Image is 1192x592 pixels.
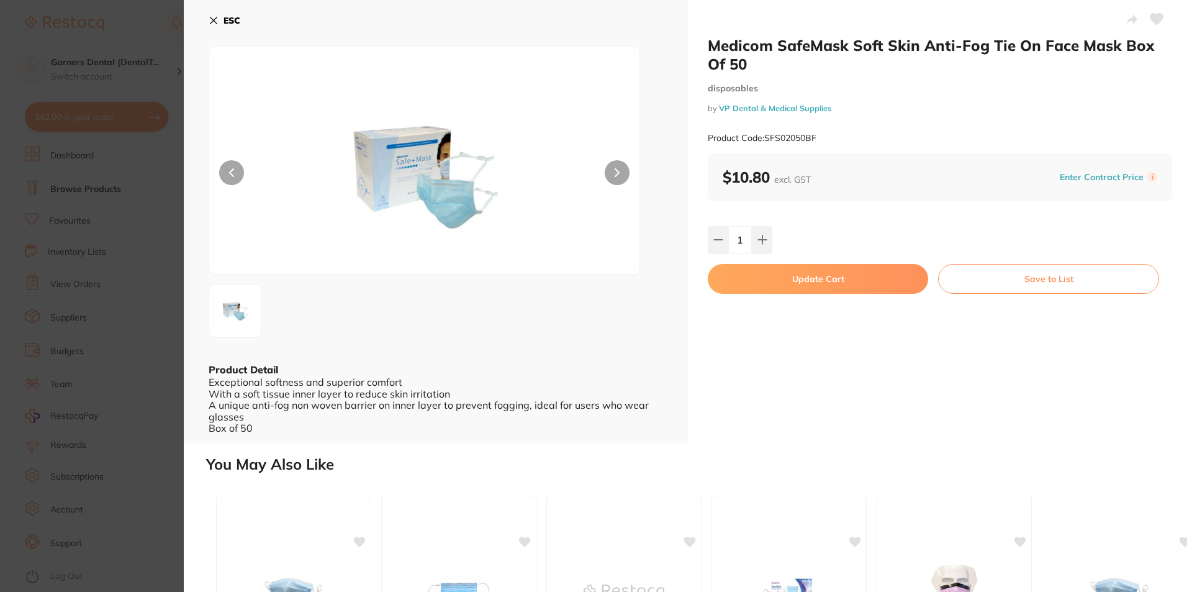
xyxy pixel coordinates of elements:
button: Enter Contract Price [1056,171,1147,183]
button: Update Cart [708,264,928,294]
button: ESC [209,10,240,31]
b: Product Detail [209,363,278,376]
small: disposables [708,83,1172,94]
h2: Medicom SafeMask Soft Skin Anti-Fog Tie On Face Mask Box Of 50 [708,36,1172,73]
label: i [1147,172,1157,182]
small: by [708,104,1172,113]
b: ESC [223,15,240,26]
span: excl. GST [774,174,811,185]
div: Exceptional softness and superior comfort With a soft tissue inner layer to reduce skin irritatio... [209,376,663,434]
img: NTA [213,289,258,334]
b: $10.80 [723,168,811,186]
img: NTA [296,78,554,274]
h2: You May Also Like [206,456,1187,473]
small: Product Code: SFS02050BF [708,133,816,143]
a: VP Dental & Medical Supplies [719,103,831,113]
button: Save to List [938,264,1159,294]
